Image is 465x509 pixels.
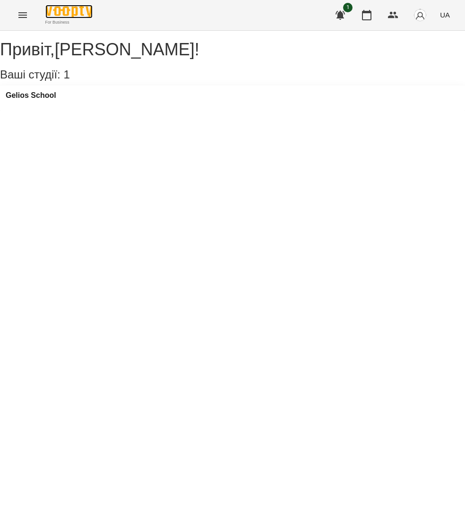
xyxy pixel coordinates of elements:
[63,68,69,81] span: 1
[413,9,427,22] img: avatar_s.png
[11,4,34,26] button: Menu
[45,5,93,18] img: Voopty Logo
[436,6,454,24] button: UA
[343,3,353,12] span: 1
[440,10,450,20] span: UA
[6,91,56,100] a: Gelios School
[45,19,93,26] span: For Business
